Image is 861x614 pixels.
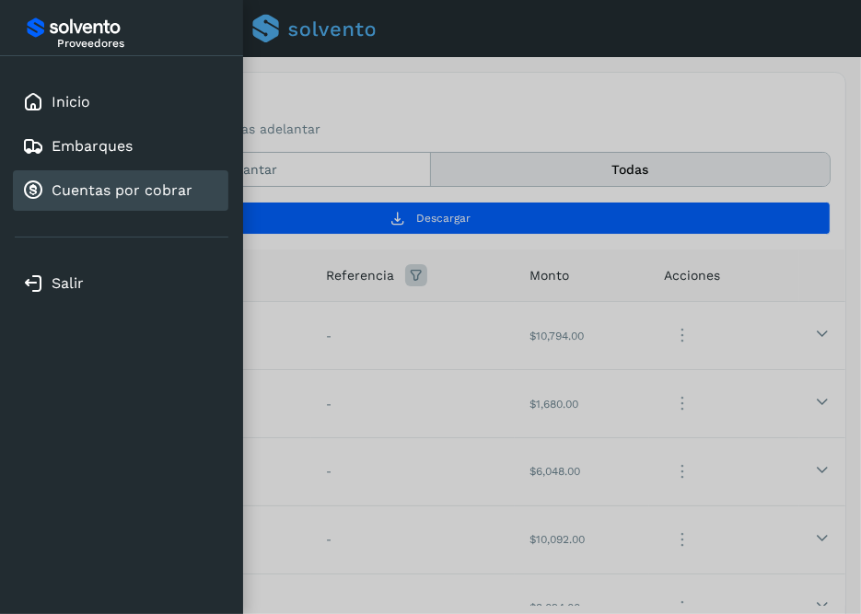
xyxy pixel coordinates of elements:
[13,263,228,304] div: Salir
[52,181,192,199] a: Cuentas por cobrar
[13,170,228,211] div: Cuentas por cobrar
[13,126,228,167] div: Embarques
[52,137,133,155] a: Embarques
[52,274,84,292] a: Salir
[57,37,221,50] p: Proveedores
[52,93,90,110] a: Inicio
[13,82,228,122] div: Inicio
